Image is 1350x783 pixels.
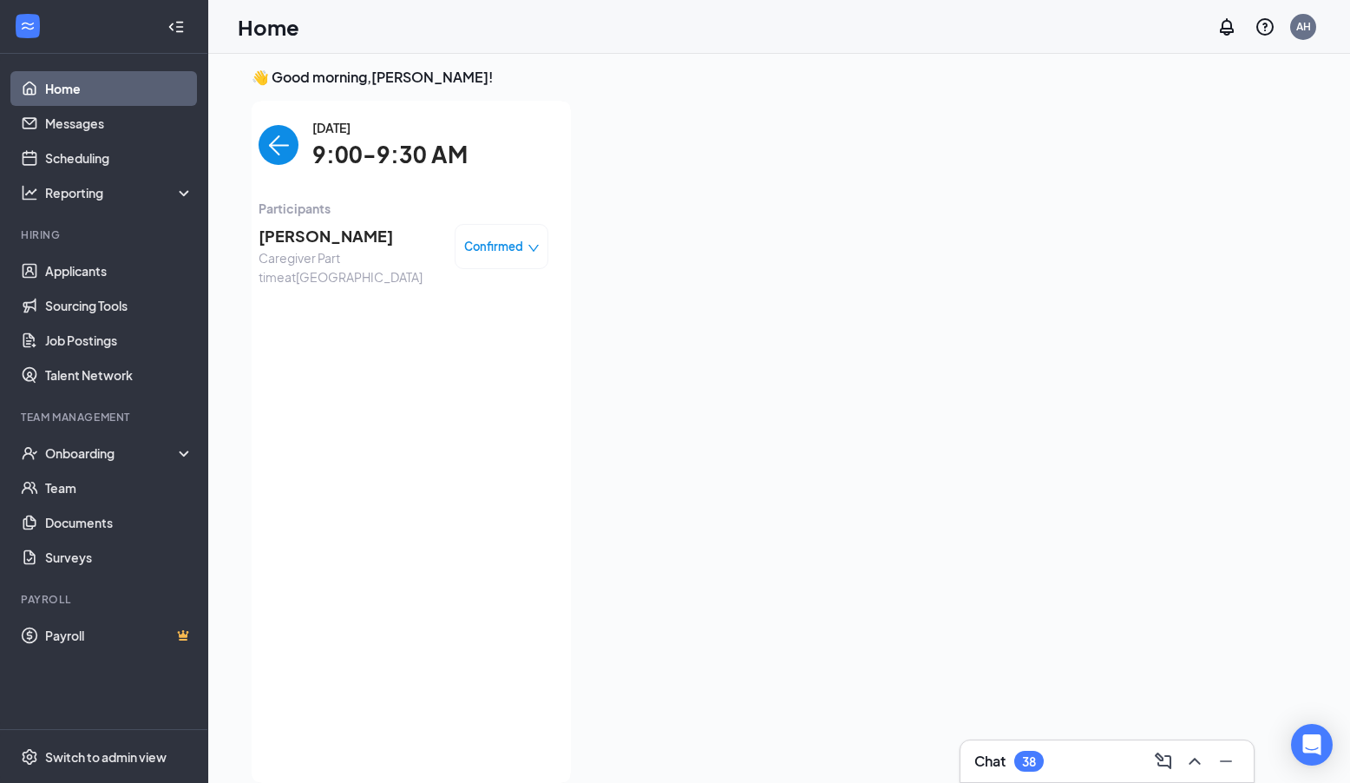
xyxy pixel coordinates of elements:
a: Scheduling [45,141,193,175]
svg: Minimize [1216,751,1236,772]
span: 9:00-9:30 AM [312,137,468,173]
div: 38 [1022,754,1036,769]
svg: UserCheck [21,444,38,462]
a: Team [45,470,193,505]
a: Applicants [45,253,193,288]
span: [PERSON_NAME] [259,224,441,248]
a: PayrollCrown [45,618,193,653]
span: down [528,242,540,254]
svg: WorkstreamLogo [19,17,36,35]
svg: Settings [21,748,38,766]
span: Participants [259,199,548,218]
span: Caregiver Part time at [GEOGRAPHIC_DATA] [259,248,441,286]
svg: ComposeMessage [1153,751,1174,772]
a: Home [45,71,193,106]
a: Documents [45,505,193,540]
a: Messages [45,106,193,141]
a: Talent Network [45,358,193,392]
a: Surveys [45,540,193,575]
svg: ChevronUp [1184,751,1205,772]
button: ChevronUp [1181,747,1209,775]
div: Team Management [21,410,190,424]
div: Open Intercom Messenger [1291,724,1333,766]
div: Hiring [21,227,190,242]
h1: Home [238,12,299,42]
a: Sourcing Tools [45,288,193,323]
span: [DATE] [312,118,468,137]
button: back-button [259,125,298,165]
a: Job Postings [45,323,193,358]
div: Payroll [21,592,190,607]
svg: QuestionInfo [1255,16,1275,37]
h3: Chat [974,752,1006,771]
div: Reporting [45,184,194,201]
button: ComposeMessage [1150,747,1177,775]
div: AH [1296,19,1311,34]
svg: Notifications [1216,16,1237,37]
svg: Collapse [167,18,185,36]
svg: Analysis [21,184,38,201]
div: Onboarding [45,444,179,462]
span: Confirmed [464,238,523,255]
div: Switch to admin view [45,748,167,766]
button: Minimize [1212,747,1240,775]
h3: 👋 Good morning, [PERSON_NAME] ! [252,68,1307,87]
